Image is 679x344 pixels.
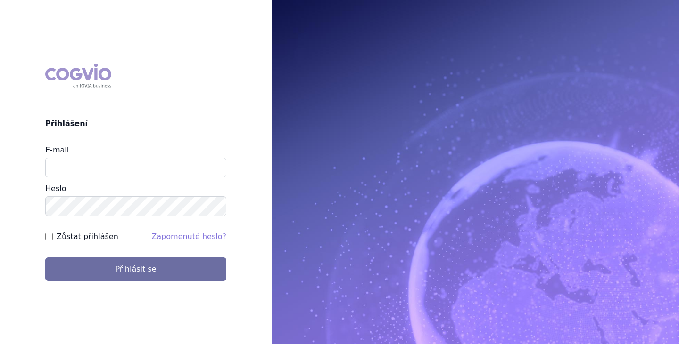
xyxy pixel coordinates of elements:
[45,184,66,193] label: Heslo
[45,64,111,88] div: COGVIO
[151,232,226,241] a: Zapomenuté heslo?
[57,231,118,242] label: Zůstat přihlášen
[45,257,226,281] button: Přihlásit se
[45,118,226,129] h2: Přihlášení
[45,145,69,154] label: E-mail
